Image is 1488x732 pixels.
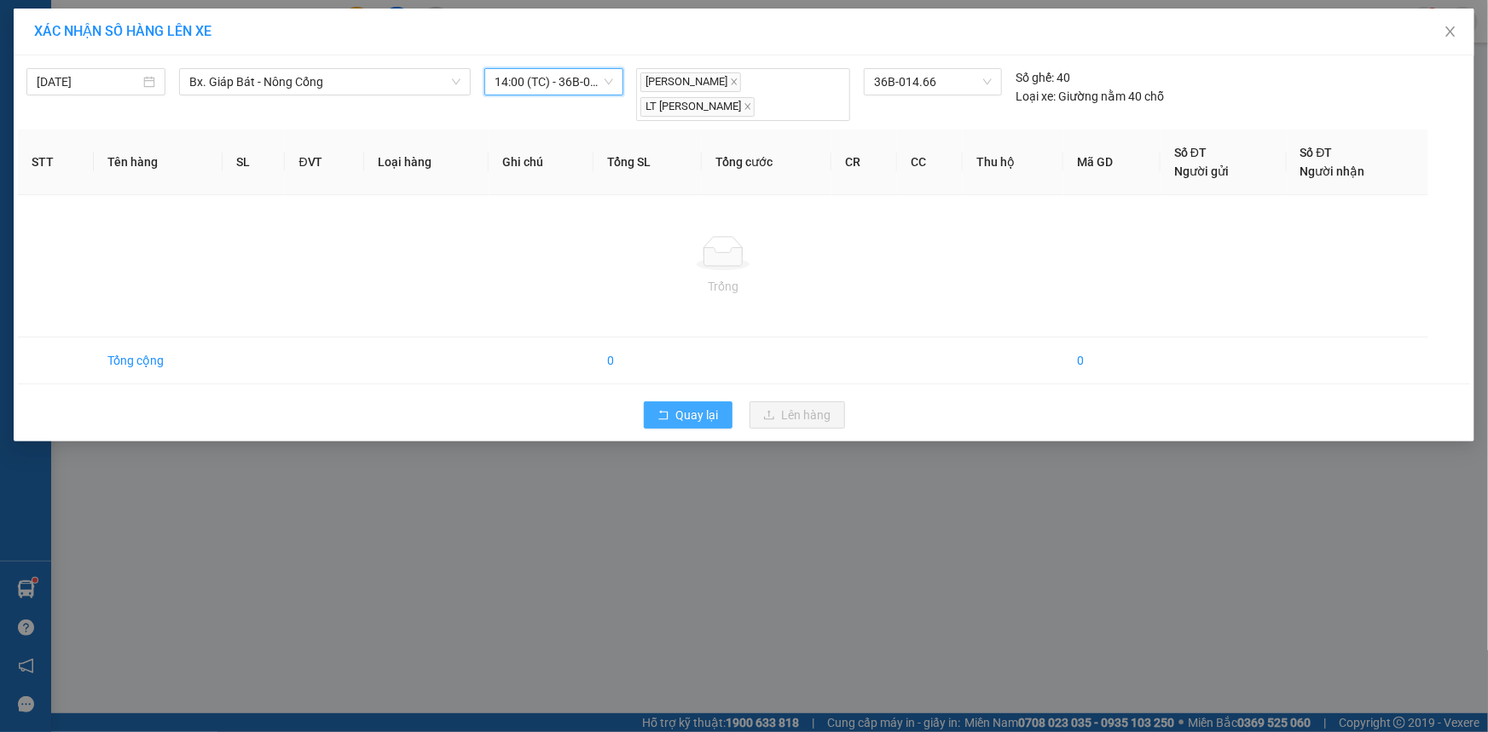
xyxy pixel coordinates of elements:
span: Số ghế: [1016,68,1054,87]
th: ĐVT [285,130,363,195]
button: Close [1427,9,1474,56]
img: logo [9,59,38,118]
span: Người nhận [1300,164,1365,178]
th: CC [897,130,963,195]
button: rollbackQuay lại [644,401,732,429]
th: STT [18,130,94,195]
th: Tổng SL [593,130,703,195]
th: CR [831,130,897,195]
span: Người gửi [1174,164,1229,178]
span: SĐT XE 0984 76 2442 [40,72,151,109]
th: Tên hàng [94,130,223,195]
span: LT [PERSON_NAME] [640,97,755,117]
span: down [451,77,461,87]
span: close [744,102,752,111]
span: Số ĐT [1300,146,1333,159]
span: [PERSON_NAME] [640,72,741,92]
span: close [1444,25,1457,38]
span: Bx. Giáp Bát - Nông Cống [189,69,460,95]
th: Loại hàng [364,130,489,195]
th: SL [223,130,286,195]
span: Loại xe: [1016,87,1056,106]
input: 12/10/2025 [37,72,140,91]
div: Giường nằm 40 chỗ [1016,87,1164,106]
td: 0 [593,337,703,384]
span: Số ĐT [1174,146,1207,159]
span: close [730,78,738,86]
th: Tổng cước [702,130,831,195]
span: Quay lại [676,406,719,424]
div: Trống [32,277,1415,296]
th: Mã GD [1063,130,1161,195]
strong: CHUYỂN PHÁT NHANH ĐÔNG LÝ [42,14,149,69]
span: 14:00 (TC) - 36B-014.66 [495,69,613,95]
span: 36B-014.66 [874,69,992,95]
span: XÁC NHẬN SỐ HÀNG LÊN XE [34,23,211,39]
th: Ghi chú [489,130,593,195]
th: Thu hộ [963,130,1063,195]
td: 0 [1063,337,1161,384]
strong: PHIẾU BIÊN NHẬN [49,112,142,149]
td: Tổng cộng [94,337,223,384]
button: uploadLên hàng [750,401,845,429]
span: rollback [657,409,669,423]
div: 40 [1016,68,1070,87]
span: GP1210250640 [153,88,255,106]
